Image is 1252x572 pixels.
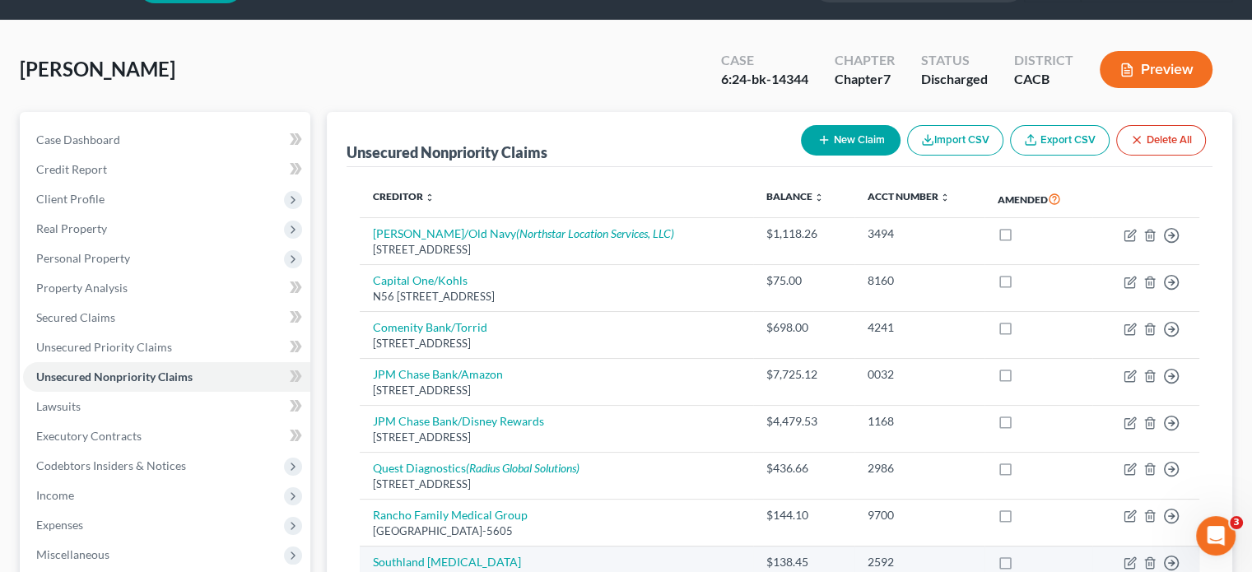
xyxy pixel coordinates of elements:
[36,281,128,295] span: Property Analysis
[1230,516,1243,529] span: 3
[921,70,988,89] div: Discharged
[835,51,895,70] div: Chapter
[373,242,740,258] div: [STREET_ADDRESS]
[766,272,841,289] div: $75.00
[1116,125,1206,156] button: Delete All
[36,429,142,443] span: Executory Contracts
[373,320,487,334] a: Comenity Bank/Torrid
[373,226,674,240] a: [PERSON_NAME]/Old Navy(Northstar Location Services, LLC)
[373,430,740,445] div: [STREET_ADDRESS]
[373,508,528,522] a: Rancho Family Medical Group
[1014,70,1073,89] div: CACB
[921,51,988,70] div: Status
[766,319,841,336] div: $698.00
[36,518,83,532] span: Expenses
[36,221,107,235] span: Real Property
[868,554,972,570] div: 2592
[373,273,468,287] a: Capital One/Kohls
[766,413,841,430] div: $4,479.53
[23,273,310,303] a: Property Analysis
[766,190,824,202] a: Balance unfold_more
[883,71,891,86] span: 7
[36,488,74,502] span: Income
[721,51,808,70] div: Case
[907,125,1003,156] button: Import CSV
[814,193,824,202] i: unfold_more
[766,460,841,477] div: $436.66
[23,333,310,362] a: Unsecured Priority Claims
[23,421,310,451] a: Executory Contracts
[835,70,895,89] div: Chapter
[373,383,740,398] div: [STREET_ADDRESS]
[36,133,120,146] span: Case Dashboard
[373,523,740,539] div: [GEOGRAPHIC_DATA]-5605
[20,57,175,81] span: [PERSON_NAME]
[940,193,950,202] i: unfold_more
[373,190,435,202] a: Creditor unfold_more
[868,272,972,289] div: 8160
[347,142,547,162] div: Unsecured Nonpriority Claims
[23,362,310,392] a: Unsecured Nonpriority Claims
[868,460,972,477] div: 2986
[36,192,105,206] span: Client Profile
[373,367,503,381] a: JPM Chase Bank/Amazon
[466,461,579,475] i: (Radius Global Solutions)
[1196,516,1236,556] iframe: Intercom live chat
[766,226,841,242] div: $1,118.26
[23,155,310,184] a: Credit Report
[373,414,544,428] a: JPM Chase Bank/Disney Rewards
[373,336,740,351] div: [STREET_ADDRESS]
[868,507,972,523] div: 9700
[1014,51,1073,70] div: District
[36,310,115,324] span: Secured Claims
[36,340,172,354] span: Unsecured Priority Claims
[23,125,310,155] a: Case Dashboard
[36,399,81,413] span: Lawsuits
[766,366,841,383] div: $7,725.12
[766,554,841,570] div: $138.45
[868,190,950,202] a: Acct Number unfold_more
[868,366,972,383] div: 0032
[373,461,579,475] a: Quest Diagnostics(Radius Global Solutions)
[36,251,130,265] span: Personal Property
[425,193,435,202] i: unfold_more
[373,477,740,492] div: [STREET_ADDRESS]
[36,162,107,176] span: Credit Report
[766,507,841,523] div: $144.10
[516,226,674,240] i: (Northstar Location Services, LLC)
[36,370,193,384] span: Unsecured Nonpriority Claims
[868,226,972,242] div: 3494
[373,555,521,569] a: Southland [MEDICAL_DATA]
[801,125,901,156] button: New Claim
[23,303,310,333] a: Secured Claims
[1100,51,1212,88] button: Preview
[868,413,972,430] div: 1168
[36,547,109,561] span: Miscellaneous
[1010,125,1110,156] a: Export CSV
[984,180,1092,218] th: Amended
[373,289,740,305] div: N56 [STREET_ADDRESS]
[868,319,972,336] div: 4241
[23,392,310,421] a: Lawsuits
[36,458,186,472] span: Codebtors Insiders & Notices
[721,70,808,89] div: 6:24-bk-14344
